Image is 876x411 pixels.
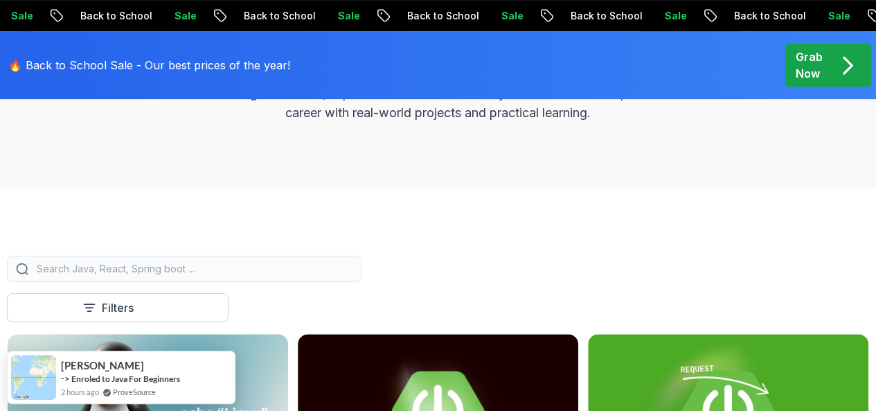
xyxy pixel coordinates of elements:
[117,9,211,23] p: Back to School
[701,9,746,23] p: Sale
[375,9,419,23] p: Sale
[796,49,823,82] p: Grab Now
[771,9,865,23] p: Back to School
[280,9,375,23] p: Back to School
[8,57,290,73] p: 🔥 Back to School Sale - Our best prices of the year!
[211,9,256,23] p: Sale
[444,9,538,23] p: Back to School
[11,355,56,400] img: provesource social proof notification image
[607,9,701,23] p: Back to School
[71,374,180,384] a: Enroled to Java For Beginners
[7,293,229,322] button: Filters
[61,360,144,371] span: [PERSON_NAME]
[538,9,582,23] p: Sale
[61,373,70,384] span: ->
[48,9,92,23] p: Sale
[61,386,99,398] span: 2 hours ago
[113,386,156,398] a: ProveSource
[34,262,352,276] input: Search Java, React, Spring boot ...
[102,299,134,316] p: Filters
